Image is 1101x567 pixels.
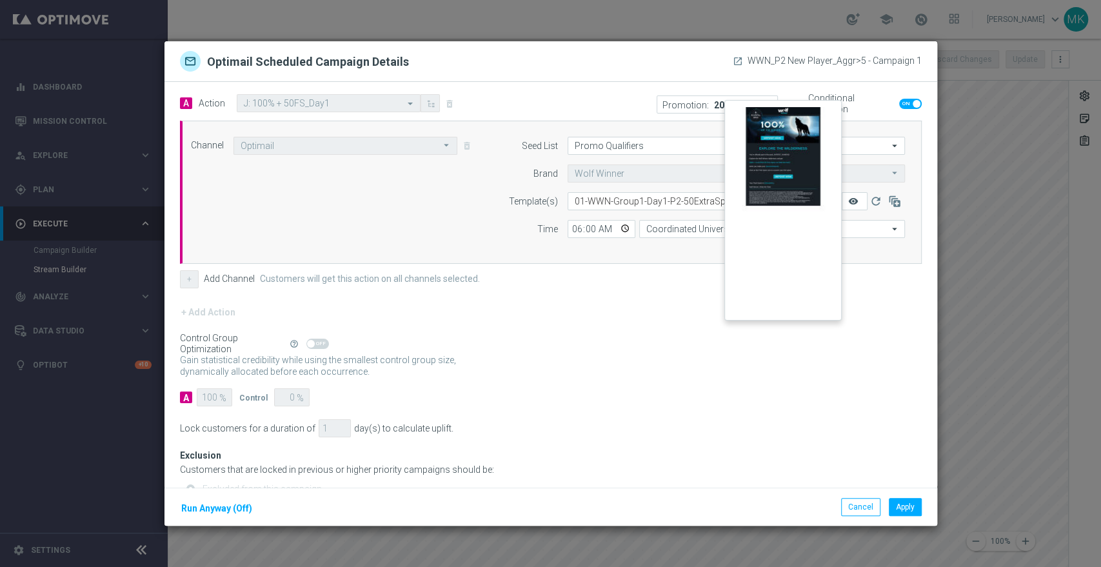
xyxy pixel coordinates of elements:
[733,56,743,66] a: launch
[568,137,905,155] input: Optional
[204,274,255,284] label: Add Channel
[354,423,453,434] div: day(s) to calculate uplift.
[869,195,882,208] i: refresh
[848,196,858,206] i: remove_red_eye
[237,94,421,112] ng-select: J: 100% + 50FS_Day1
[888,137,901,154] i: arrow_drop_down
[841,498,880,516] button: Cancel
[180,333,288,355] div: Control Group Optimization
[180,392,192,403] div: A
[509,196,558,207] label: Template(s)
[537,224,558,235] label: Time
[639,220,905,238] input: Select time zone
[778,95,795,114] button: close
[868,192,886,210] button: refresh
[731,107,835,313] img: 8815.jpeg
[808,93,894,115] label: Conditional Execution
[522,141,558,152] label: Seed List
[533,168,558,179] label: Brand
[888,165,901,181] i: arrow_drop_down
[219,393,226,404] span: %
[568,192,842,210] ng-select: 01-WWN-Group1-Day1-P2-50ExtraSpins
[199,98,225,109] label: Action
[180,270,199,288] button: +
[662,99,709,110] p: Promotion:
[888,221,901,237] i: arrow_drop_down
[441,137,453,154] i: arrow_drop_down
[748,55,922,66] span: WWN_P2 New Player_Aggr>5 - Campaign 1
[191,140,224,151] label: Channel
[714,99,772,110] p: 20231124142254-WELCOME 2 | 100% + 50 SPINS
[297,393,304,404] span: %
[239,392,268,403] div: Control
[180,464,922,475] div: Customers that are locked in previous or higher priority campaigns should be:
[207,54,409,72] h2: Optimail Scheduled Campaign Details
[290,339,299,348] i: help_outline
[199,483,322,495] label: Excluded from this campaign
[180,97,192,109] span: A
[180,423,315,434] div: Lock customers for a duration of
[288,337,306,351] button: help_outline
[180,501,253,517] button: Run Anyway (Off)
[842,192,868,210] button: remove_red_eye
[180,450,265,461] div: Exclusion
[889,498,922,516] button: Apply
[657,95,795,114] div: 20231124142254-WELCOME 2 | 100% + 50 SPINS
[260,274,480,284] label: Customers will get this action on all channels selected.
